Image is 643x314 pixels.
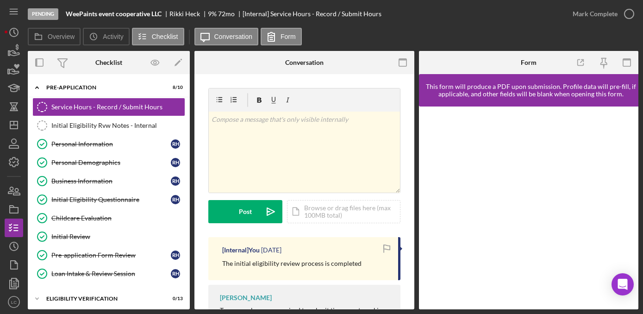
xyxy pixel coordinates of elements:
[171,158,180,167] div: R H
[214,33,253,40] label: Conversation
[521,59,537,66] div: Form
[51,122,185,129] div: Initial Eligibility Rvw Notes - Internal
[51,103,185,111] div: Service Hours - Record / Submit Hours
[261,246,281,254] time: 2025-08-26 14:55
[32,172,185,190] a: Business InformationRH
[66,10,162,18] b: WeePaints event cooperative LLC
[132,28,184,45] button: Checklist
[46,85,160,90] div: Pre-Application
[171,176,180,186] div: R H
[32,153,185,172] a: Personal DemographicsRH
[208,10,217,18] div: 9 %
[152,33,178,40] label: Checklist
[428,116,631,300] iframe: Lenderfit form
[11,300,17,305] text: LC
[51,270,171,277] div: Loan Intake & Review Session
[32,190,185,209] a: Initial Eligibility QuestionnaireRH
[32,116,185,135] a: Initial Eligibility Rvw Notes - Internal
[83,28,129,45] button: Activity
[48,33,75,40] label: Overview
[51,196,171,203] div: Initial Eligibility Questionnaire
[103,33,123,40] label: Activity
[281,33,296,40] label: Form
[222,246,260,254] div: [Internal] You
[563,5,638,23] button: Mark Complete
[612,273,634,295] div: Open Intercom Messenger
[51,214,185,222] div: Childcare Evaluation
[32,98,185,116] a: Service Hours - Record / Submit Hours
[51,159,171,166] div: Personal Demographics
[171,251,180,260] div: R H
[171,269,180,278] div: R H
[220,294,272,301] div: [PERSON_NAME]
[171,195,180,204] div: R H
[28,8,58,20] div: Pending
[46,296,160,301] div: Eligibility Verification
[5,293,23,311] button: LC
[28,28,81,45] button: Overview
[32,209,185,227] a: Childcare Evaluation
[171,139,180,149] div: R H
[218,10,235,18] div: 72 mo
[51,233,185,240] div: Initial Review
[166,296,183,301] div: 0 / 13
[243,10,381,18] div: [Internal] Service Hours - Record / Submit Hours
[239,200,252,223] div: Post
[32,135,185,153] a: Personal InformationRH
[169,10,208,18] div: Rikki Heck
[51,251,171,259] div: Pre-application Form Review
[222,258,362,269] p: The initial eligibility review process is completed
[194,28,259,45] button: Conversation
[261,28,302,45] button: Form
[166,85,183,90] div: 8 / 10
[95,59,122,66] div: Checklist
[32,264,185,283] a: Loan Intake & Review SessionRH
[424,83,639,98] div: This form will produce a PDF upon submission. Profile data will pre-fill, if applicable, and othe...
[51,140,171,148] div: Personal Information
[51,177,171,185] div: Business Information
[573,5,618,23] div: Mark Complete
[208,200,282,223] button: Post
[32,246,185,264] a: Pre-application Form ReviewRH
[32,227,185,246] a: Initial Review
[285,59,324,66] div: Conversation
